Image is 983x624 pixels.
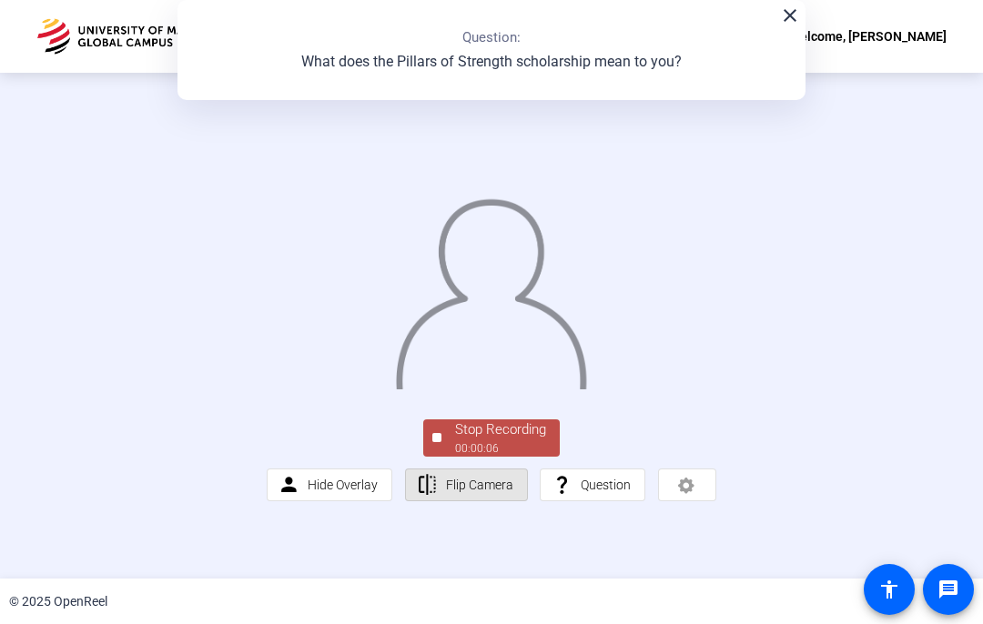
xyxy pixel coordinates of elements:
[416,474,439,497] mat-icon: flip
[394,187,588,389] img: overlay
[779,5,801,26] mat-icon: close
[455,440,546,457] div: 00:00:06
[789,25,947,47] div: Welcome, [PERSON_NAME]
[308,478,378,492] span: Hide Overlay
[462,27,521,48] p: Question:
[278,474,300,497] mat-icon: person
[423,419,560,457] button: Stop Recording00:00:06
[36,18,228,55] img: OpenReel logo
[446,478,513,492] span: Flip Camera
[455,419,546,440] div: Stop Recording
[937,579,959,600] mat-icon: message
[405,468,528,501] button: Flip Camera
[267,468,392,501] button: Hide Overlay
[878,579,900,600] mat-icon: accessibility
[301,51,682,73] p: What does the Pillars of Strength scholarship mean to you?
[551,474,573,497] mat-icon: question_mark
[540,468,645,501] button: Question
[9,592,107,611] div: © 2025 OpenReel
[581,478,631,492] span: Question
